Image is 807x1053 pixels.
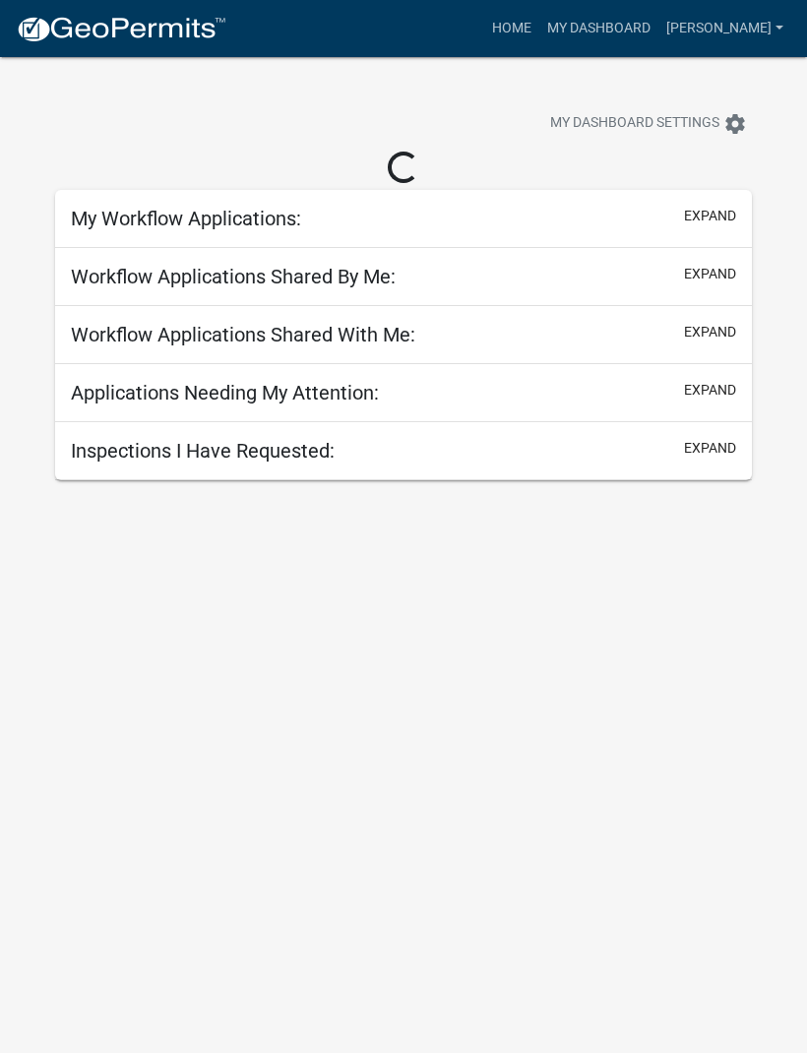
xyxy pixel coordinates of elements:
[684,322,736,342] button: expand
[534,104,763,143] button: My Dashboard Settingssettings
[550,112,719,136] span: My Dashboard Settings
[71,323,415,346] h5: Workflow Applications Shared With Me:
[484,10,539,47] a: Home
[539,10,658,47] a: My Dashboard
[71,439,335,463] h5: Inspections I Have Requested:
[71,381,379,404] h5: Applications Needing My Attention:
[658,10,791,47] a: [PERSON_NAME]
[71,265,396,288] h5: Workflow Applications Shared By Me:
[684,438,736,459] button: expand
[71,207,301,230] h5: My Workflow Applications:
[684,380,736,401] button: expand
[684,264,736,284] button: expand
[723,112,747,136] i: settings
[684,206,736,226] button: expand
